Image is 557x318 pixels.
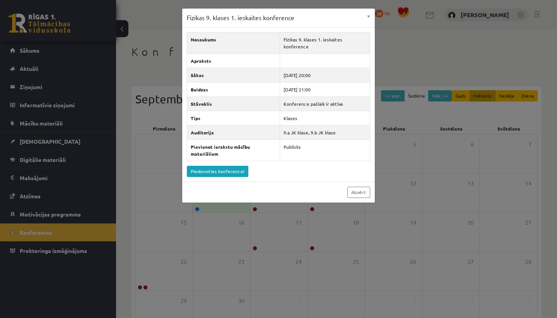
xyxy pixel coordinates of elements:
td: [DATE] 21:00 [280,82,370,96]
th: Beidzas [187,82,280,96]
td: 9.a JK klase, 9.b JK klase [280,125,370,139]
a: Pievienoties konferencei [187,166,248,177]
th: Stāvoklis [187,96,280,111]
th: Tips [187,111,280,125]
th: Auditorija [187,125,280,139]
h3: Fizikas 9. klases 1. ieskaites konference [187,13,294,22]
th: Apraksts [187,53,280,68]
th: Sākas [187,68,280,82]
th: Pievienot ierakstu mācību materiāliem [187,139,280,161]
a: Aizvērt [347,187,370,198]
td: Fizikas 9. klases 1. ieskaites konference [280,32,370,53]
td: Konference pašlaik ir aktīva [280,96,370,111]
button: × [362,9,375,23]
td: [DATE] 20:00 [280,68,370,82]
td: Publisks [280,139,370,161]
td: Klases [280,111,370,125]
th: Nosaukums [187,32,280,53]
